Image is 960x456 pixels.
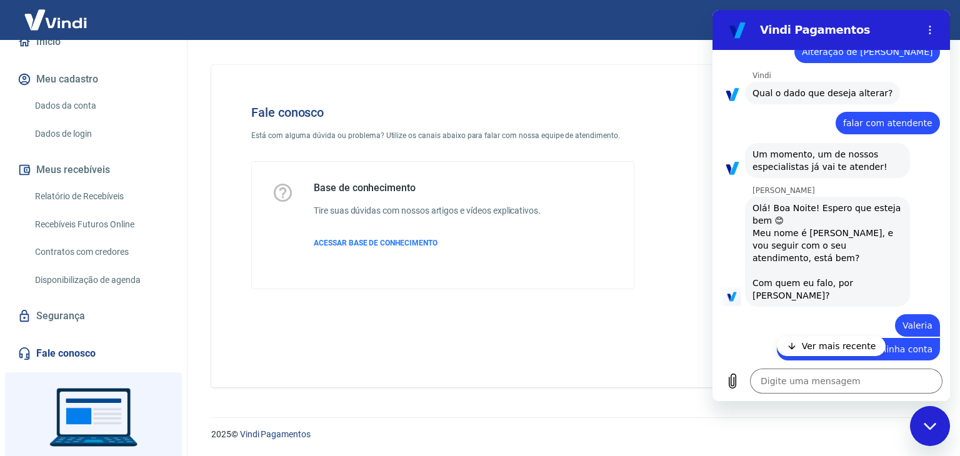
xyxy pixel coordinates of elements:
a: Início [15,28,172,56]
span: ACESSAR BASE DE CONHECIMENTO [314,239,437,247]
button: Sair [900,9,945,32]
a: Contratos com credores [30,239,172,265]
a: Vindi Pagamentos [240,429,311,439]
a: Dados da conta [30,93,172,119]
p: Está com alguma dúvida ou problema? Utilize os canais abaixo para falar com nossa equipe de atend... [251,130,634,141]
h6: Tire suas dúvidas com nossos artigos e vídeos explicativos. [314,204,541,217]
button: Meus recebíveis [15,156,172,184]
p: 2025 © [211,428,930,441]
a: Recebíveis Futuros Online [30,212,172,237]
a: Disponibilização de agenda [30,267,172,293]
a: Segurança [15,302,172,330]
h5: Base de conhecimento [314,182,541,194]
iframe: Botão para iniciar a janela de mensagens, 1 mensagem não lida [910,406,950,446]
a: Relatório de Recebíveis [30,184,172,209]
img: Fale conosco [687,85,877,252]
a: Dados de login [30,121,172,147]
a: ACESSAR BASE DE CONHECIMENTO [314,237,541,249]
button: Meu cadastro [15,66,172,93]
a: Fale conosco [15,340,172,367]
img: Vindi [15,1,96,39]
iframe: Janela de mensagens [712,10,950,401]
h4: Fale conosco [251,105,634,120]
